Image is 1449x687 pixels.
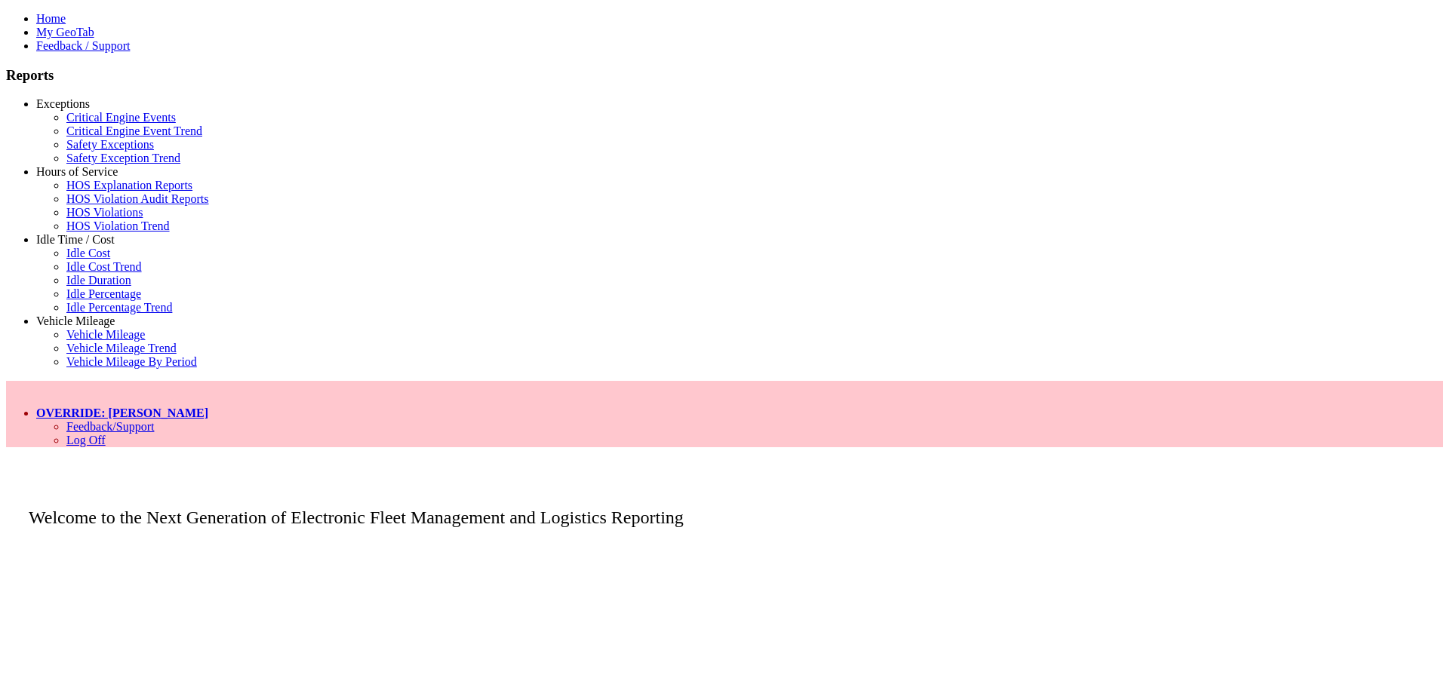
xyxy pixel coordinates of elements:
h3: Reports [6,67,1443,84]
a: Vehicle Mileage [66,328,145,341]
a: Safety Exception Trend [66,152,180,164]
a: Feedback / Support [36,39,130,52]
a: Critical Engine Event Trend [66,124,202,137]
a: Idle Cost Trend [66,260,142,273]
a: HOS Explanation Reports [66,179,192,192]
a: Idle Percentage [66,287,141,300]
a: Idle Cost [66,247,110,259]
a: OVERRIDE: [PERSON_NAME] [36,406,208,419]
a: Feedback/Support [66,420,154,433]
a: Idle Percentage Trend [66,301,172,314]
a: Exceptions [36,97,90,110]
a: Hours of Service [36,165,118,178]
a: Home [36,12,66,25]
a: Idle Duration [66,274,131,287]
a: HOS Violation Trend [66,219,170,232]
a: My GeoTab [36,26,94,38]
a: Idle Time / Cost [36,233,115,246]
a: Log Off [66,434,106,446]
a: Vehicle Mileage By Period [66,355,197,368]
a: HOS Violation Audit Reports [66,192,209,205]
a: Safety Exceptions [66,138,154,151]
a: Critical Engine Events [66,111,176,124]
a: HOS Violations [66,206,143,219]
a: Vehicle Mileage [36,314,115,327]
a: Vehicle Mileage Trend [66,342,177,354]
p: Welcome to the Next Generation of Electronic Fleet Management and Logistics Reporting [6,485,1443,528]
